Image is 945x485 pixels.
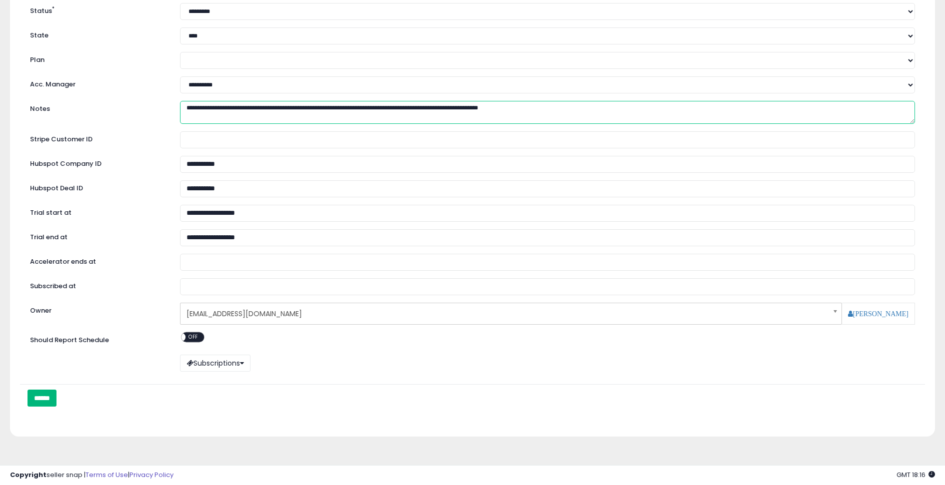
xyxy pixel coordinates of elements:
label: Hubspot Company ID [22,156,172,169]
a: Privacy Policy [129,470,173,480]
label: State [22,27,172,40]
label: Notes [22,101,172,114]
label: Stripe Customer ID [22,131,172,144]
label: Accelerator ends at [22,254,172,267]
a: [PERSON_NAME] [848,310,908,317]
a: Terms of Use [85,470,128,480]
label: Subscribed at [22,278,172,291]
label: Hubspot Deal ID [22,180,172,193]
label: Should Report Schedule [30,336,109,345]
button: Subscriptions [180,355,250,372]
strong: Copyright [10,470,46,480]
label: Trial start at [22,205,172,218]
label: Plan [22,52,172,65]
label: Acc. Manager [22,76,172,89]
label: Status [22,3,172,16]
span: OFF [185,333,201,341]
div: seller snap | | [10,471,173,480]
span: [EMAIL_ADDRESS][DOMAIN_NAME] [186,305,822,322]
label: Trial end at [22,229,172,242]
label: Owner [30,306,51,316]
span: 2025-09-16 18:16 GMT [896,470,935,480]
